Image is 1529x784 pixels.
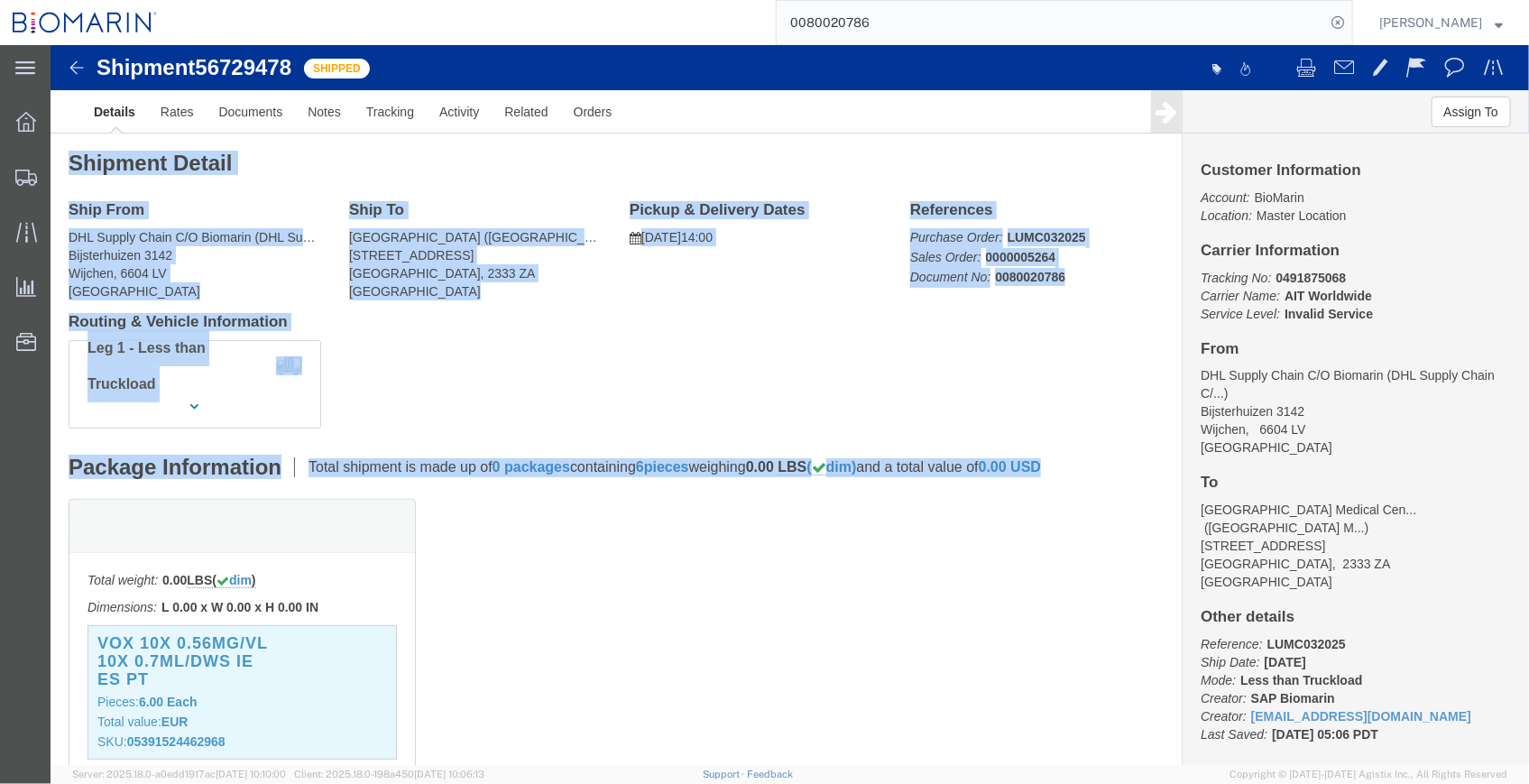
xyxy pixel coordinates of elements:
span: [DATE] 10:10:00 [216,769,286,779]
span: Copyright © [DATE]-[DATE] Agistix Inc., All Rights Reserved [1230,767,1507,782]
img: logo [13,9,157,36]
span: Client: 2025.18.0-198a450 [294,769,484,779]
span: Vimalier Reyes-Ortiz [1379,13,1482,32]
span: [DATE] 10:06:13 [414,769,484,779]
button: [PERSON_NAME] [1378,12,1504,33]
iframe: FS Legacy Container [51,45,1529,765]
a: Feedback [747,769,793,779]
input: Search for shipment number, reference number [777,1,1325,44]
span: Server: 2025.18.0-a0edd1917ac [72,769,286,779]
a: Support [703,769,748,779]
